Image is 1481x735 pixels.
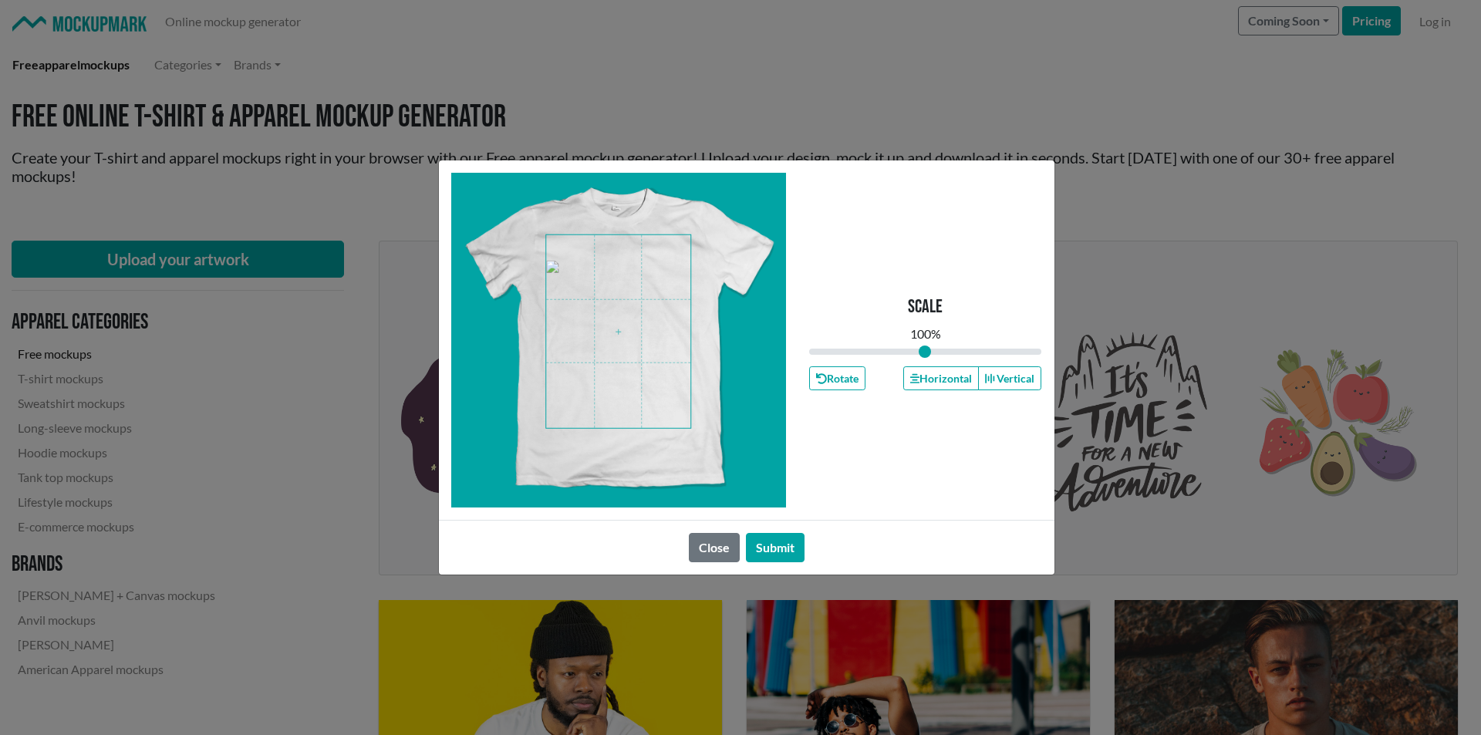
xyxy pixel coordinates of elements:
button: Rotate [809,366,865,390]
div: 100 % [910,325,941,343]
button: Close [689,533,740,562]
p: Scale [908,296,943,319]
button: Vertical [978,366,1041,390]
button: Submit [746,533,805,562]
button: Horizontal [903,366,979,390]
